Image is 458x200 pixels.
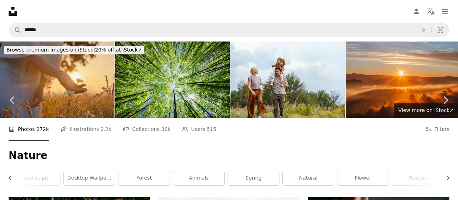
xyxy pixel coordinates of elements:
[182,118,216,141] a: Users 515
[173,171,224,185] a: animals
[9,23,21,37] button: Search Unsplash
[337,171,389,185] a: flower
[9,149,449,162] h1: Nature
[9,171,17,185] button: scroll list to the left
[398,107,454,113] span: View more on iStock ↗
[60,118,112,141] a: Illustrations 2.2k
[115,42,230,118] img: A Beautiful and Lush Green Forest Canopy Illuminated by Warm Sunlight Streaming Through
[230,42,345,118] img: Happy Family Enjoying a Nature Walk in the Countryside
[9,171,60,185] a: landscape
[9,7,17,16] a: Home — Unsplash
[425,118,449,141] button: Filters
[101,125,111,133] span: 2.2k
[424,4,438,19] button: Language
[409,4,424,19] a: Log in / Sign up
[283,171,334,185] a: natural
[438,4,452,19] button: Menu
[64,171,115,185] a: desktop wallpaper
[118,171,170,185] a: forest
[394,103,458,118] a: View more on iStock↗
[4,46,144,54] div: 20% off at iStock ↗
[9,23,449,37] form: Find visuals sitewide
[228,171,279,185] a: spring
[432,23,449,37] button: Visual search
[392,171,443,185] a: flowers
[433,66,458,135] a: Next
[207,125,216,133] span: 515
[416,23,432,37] button: Clear
[161,125,170,133] span: 36k
[123,118,170,141] a: Collections 36k
[6,47,95,53] span: Browse premium images on iStock |
[441,171,449,185] button: scroll list to the right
